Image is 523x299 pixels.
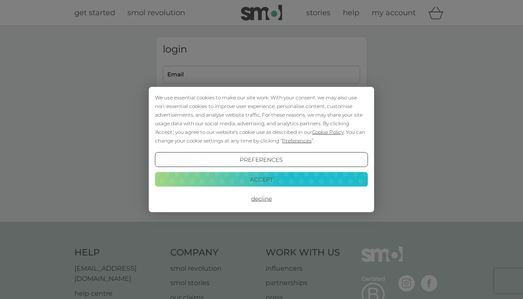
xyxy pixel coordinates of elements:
[155,93,368,145] div: We use essential cookies to make our site work. With your consent, we may also use non-essential ...
[282,138,312,144] span: Preferences
[312,129,344,135] span: Cookie Policy
[155,172,368,186] button: Accept
[155,152,368,167] button: Preferences
[155,191,368,206] button: Decline
[149,87,374,212] div: Cookie Consent Prompt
